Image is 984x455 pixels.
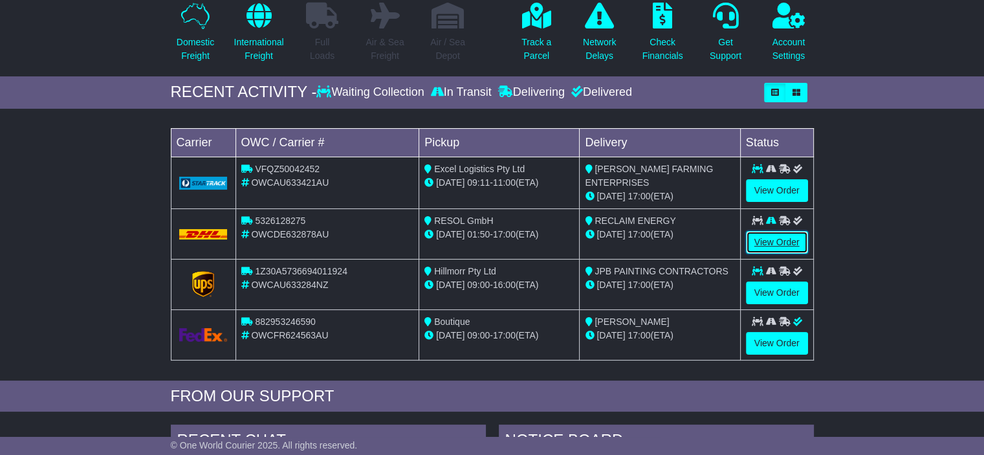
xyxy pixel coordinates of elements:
span: [DATE] [596,191,625,201]
a: NetworkDelays [582,2,617,70]
span: [DATE] [436,280,465,290]
td: Status [740,128,813,157]
img: GetCarrierServiceLogo [179,177,228,190]
span: 17:00 [628,191,650,201]
p: Network Delays [583,36,616,63]
span: 01:50 [467,229,490,239]
span: 16:00 [493,280,516,290]
span: [DATE] [436,330,465,340]
div: In Transit [428,85,495,100]
img: GetCarrierServiceLogo [192,271,214,297]
span: OWCDE632878AU [251,229,329,239]
div: Waiting Collection [316,85,427,100]
span: 09:11 [467,177,490,188]
div: Delivering [495,85,568,100]
span: 17:00 [493,330,516,340]
a: View Order [746,332,808,355]
p: Check Financials [642,36,683,63]
td: Carrier [171,128,235,157]
span: [DATE] [596,330,625,340]
span: RESOL GmbH [434,216,493,226]
a: View Order [746,179,808,202]
p: Full Loads [306,36,338,63]
p: Get Support [710,36,741,63]
a: AccountSettings [772,2,806,70]
span: 17:00 [493,229,516,239]
img: DHL.png [179,229,228,239]
a: GetSupport [709,2,742,70]
td: Pickup [419,128,580,157]
span: Hillmorr Pty Ltd [434,266,496,276]
div: (ETA) [585,278,734,292]
span: [DATE] [436,177,465,188]
div: - (ETA) [424,278,574,292]
span: [PERSON_NAME] [595,316,669,327]
span: JPB PAINTING CONTRACTORS [595,266,728,276]
div: (ETA) [585,329,734,342]
span: 17:00 [628,229,650,239]
td: OWC / Carrier # [235,128,419,157]
span: 5326128275 [255,216,305,226]
div: RECENT ACTIVITY - [171,83,317,102]
a: DomesticFreight [176,2,215,70]
td: Delivery [580,128,740,157]
p: Track a Parcel [521,36,551,63]
p: International Freight [234,36,283,63]
span: [DATE] [596,229,625,239]
span: 1Z30A5736694011924 [255,266,347,276]
span: 17:00 [628,330,650,340]
p: Air & Sea Freight [366,36,404,63]
p: Air / Sea Depot [430,36,465,63]
img: GetCarrierServiceLogo [179,328,228,342]
a: Track aParcel [521,2,552,70]
span: © One World Courier 2025. All rights reserved. [171,440,358,450]
div: - (ETA) [424,228,574,241]
span: OWCFR624563AU [251,330,328,340]
span: [DATE] [436,229,465,239]
p: Domestic Freight [177,36,214,63]
div: - (ETA) [424,329,574,342]
a: View Order [746,282,808,304]
span: OWCAU633421AU [251,177,329,188]
span: Boutique [434,316,470,327]
a: CheckFinancials [642,2,684,70]
span: [DATE] [596,280,625,290]
div: (ETA) [585,228,734,241]
div: Delivered [568,85,632,100]
span: OWCAU633284NZ [251,280,328,290]
span: 11:00 [493,177,516,188]
a: InternationalFreight [233,2,284,70]
span: 17:00 [628,280,650,290]
div: FROM OUR SUPPORT [171,387,814,406]
div: - (ETA) [424,176,574,190]
p: Account Settings [772,36,805,63]
a: View Order [746,231,808,254]
span: [PERSON_NAME] FARMING ENTERPRISES [585,164,713,188]
span: 09:00 [467,280,490,290]
div: (ETA) [585,190,734,203]
span: 09:00 [467,330,490,340]
span: Excel Logistics Pty Ltd [434,164,525,174]
span: VFQZ50042452 [255,164,320,174]
span: RECLAIM ENERGY [595,216,675,226]
span: 882953246590 [255,316,315,327]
